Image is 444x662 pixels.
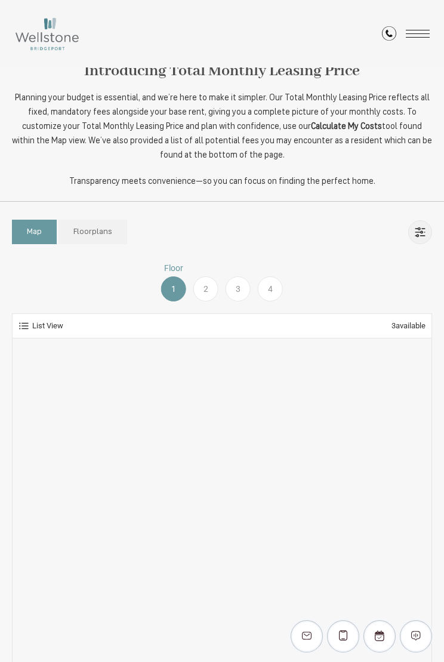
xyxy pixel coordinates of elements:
span: 2 [203,283,208,295]
span: Floorplans [73,226,112,238]
strong: Calculate My Costs [311,122,382,131]
button: Open Menu [406,30,430,38]
a: Floor 3 [222,262,254,301]
a: Mobile Filters [408,220,432,244]
a: Floor 4 [254,262,286,301]
a: List View [18,320,63,332]
span: 3 [391,321,396,330]
img: Wellstone [14,17,80,51]
span: 4 [268,283,273,295]
span: 3 [236,283,240,295]
p: Transparency meets convenience—so you can focus on finding the perfect home. [12,175,432,189]
a: Floor 2 [190,262,222,301]
span: available [391,320,425,332]
p: Planning your budget is essential, and we’re here to make it simpler. Our Total Monthly Leasing P... [12,91,432,163]
span: Map [27,226,42,238]
a: Call Us at (253) 642-8681 [382,26,396,42]
h2: Introducing Total Monthly Leasing Price [12,58,432,84]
